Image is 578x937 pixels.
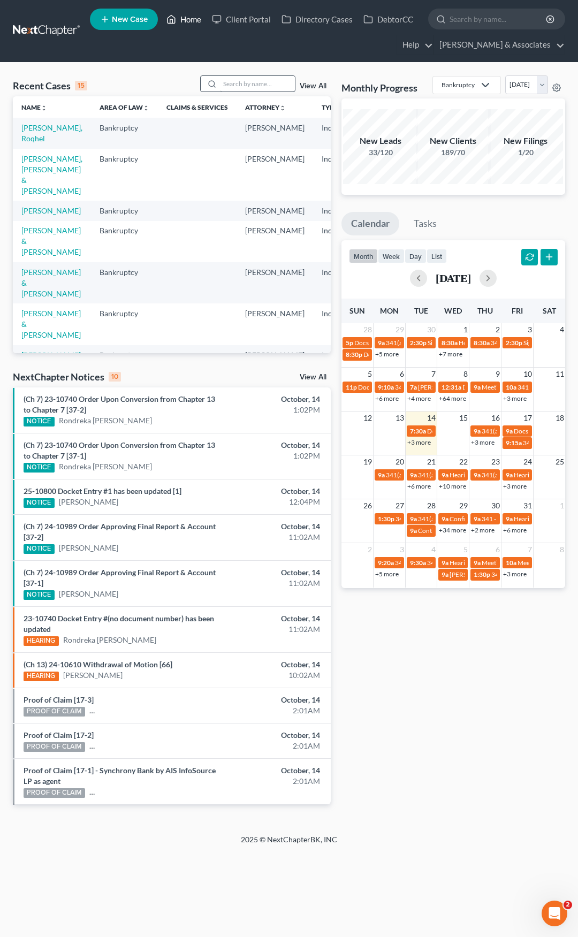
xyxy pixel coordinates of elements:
span: 341(a) meeting for [PERSON_NAME] [395,559,498,567]
a: Rondreka [PERSON_NAME] [63,635,156,645]
span: 1 [462,323,469,336]
a: [PERSON_NAME] & [PERSON_NAME]-[PERSON_NAME] [89,741,279,751]
a: (Ch 7) 24-10989 Order Approving Final Report & Account [37-1] [24,568,216,588]
div: October, 14 [228,659,320,670]
td: [PERSON_NAME] [237,221,313,262]
td: [PERSON_NAME] [237,262,313,303]
span: 14 [426,412,437,424]
span: Fri [512,306,523,315]
span: 4 [559,323,565,336]
span: [PERSON_NAME] - Arraignment [418,383,508,391]
span: 5 [367,368,373,380]
span: 7 [430,368,437,380]
span: 9:20a [378,559,394,567]
span: 5 [462,543,469,556]
a: [PERSON_NAME] [59,589,118,599]
span: 30 [490,499,501,512]
a: (Ch 7) 24-10989 Order Approving Final Report & Account [37-2] [24,522,216,542]
div: NOTICE [24,417,55,426]
span: 8:30p [346,351,362,359]
span: Docs Due for [PERSON_NAME] & [PERSON_NAME] [354,339,499,347]
a: Rondreka [PERSON_NAME] [59,461,152,472]
span: 15 [458,412,469,424]
span: 5p [346,339,353,347]
td: Bankruptcy [91,303,158,345]
span: 23 [490,455,501,468]
span: 9a [474,559,481,567]
span: 18 [554,412,565,424]
td: Individual [313,262,363,303]
div: 1:02PM [228,451,320,461]
div: NOTICE [24,544,55,554]
div: October, 14 [228,521,320,532]
div: 11:02AM [228,578,320,589]
a: View All [300,374,326,381]
span: 7:30a [410,427,426,435]
div: October, 14 [228,695,320,705]
div: New Filings [488,135,563,147]
iframe: Intercom live chat [542,901,567,926]
a: Nameunfold_more [21,103,47,111]
div: NOTICE [24,498,55,508]
span: 341(a) meeting for [PERSON_NAME] [386,339,489,347]
div: 2025 © NextChapterBK, INC [32,834,546,854]
span: 13 [394,412,405,424]
a: Home [161,10,207,29]
a: 23-10740 Docket Entry #(no document number) has been updated [24,614,214,634]
span: 8 [462,368,469,380]
span: 9:30a [410,559,426,567]
span: Continued 341 - [PERSON_NAME] [418,527,515,535]
a: +7 more [439,350,462,358]
span: 30 [426,323,437,336]
div: 2:01AM [228,776,320,787]
a: [PERSON_NAME] & [PERSON_NAME] [21,351,81,381]
input: Search by name... [220,76,295,92]
td: Bankruptcy [91,149,158,201]
input: Search by name... [450,9,547,29]
span: Docs Due for [PERSON_NAME] & [PERSON_NAME] [427,427,572,435]
td: Bankruptcy [91,262,158,303]
button: week [378,249,405,263]
span: 21 [426,455,437,468]
span: Tue [414,306,428,315]
a: Area of Lawunfold_more [100,103,149,111]
h2: [DATE] [436,272,471,284]
span: Hearing for [PERSON_NAME] [450,559,533,567]
span: 9a [474,471,481,479]
a: +3 more [407,438,431,446]
a: Proof of Claim [17-2] [24,730,94,740]
span: 9a [410,515,417,523]
button: day [405,249,427,263]
a: [PERSON_NAME], Roqhel [21,123,82,143]
span: 20 [394,455,405,468]
div: NextChapter Notices [13,370,121,383]
span: 29 [458,499,469,512]
td: [PERSON_NAME] [237,345,313,386]
div: October, 14 [228,730,320,741]
span: 17 [522,412,533,424]
span: 9a [378,471,385,479]
a: [PERSON_NAME] & [PERSON_NAME] [21,309,81,339]
td: Individual [313,345,363,386]
span: New Case [112,16,148,24]
a: [PERSON_NAME] [63,670,123,681]
span: Wed [444,306,462,315]
span: Docs Due for [PERSON_NAME] [358,383,446,391]
td: [PERSON_NAME] [237,149,313,201]
div: PROOF OF CLAIM [24,707,85,717]
a: Proof of Claim [17-3] [24,695,94,704]
a: +2 more [471,526,495,534]
div: 2:01AM [228,705,320,716]
span: 27 [394,499,405,512]
span: 9a [442,515,448,523]
span: 31 [522,499,533,512]
div: 11:02AM [228,532,320,543]
td: Bankruptcy [91,345,158,386]
span: 9a [506,471,513,479]
span: 19 [362,455,373,468]
span: 9a [506,515,513,523]
div: 2:01AM [228,741,320,751]
span: 29 [394,323,405,336]
a: Directory Cases [276,10,358,29]
span: 1:30p [378,515,394,523]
